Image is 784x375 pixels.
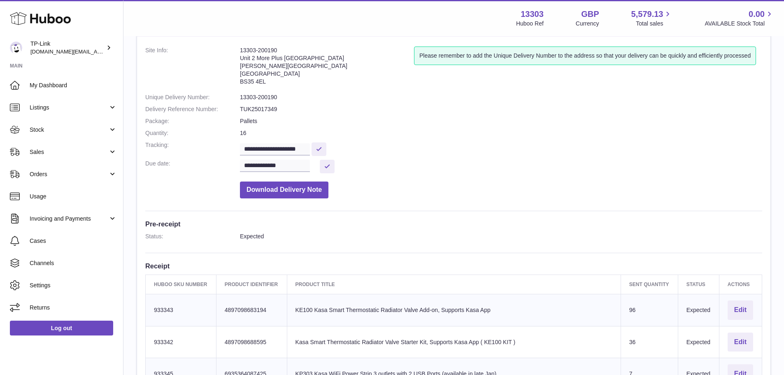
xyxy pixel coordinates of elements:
button: Edit [728,333,753,352]
dd: 13303-200190 [240,93,762,101]
span: [DOMAIN_NAME][EMAIL_ADDRESS][DOMAIN_NAME] [30,48,164,55]
strong: GBP [581,9,599,20]
span: AVAILABLE Stock Total [705,20,774,28]
td: KE100 Kasa Smart Thermostatic Radiator Valve Add-on, Supports Kasa App [287,294,621,326]
td: 4897098683194 [216,294,287,326]
div: TP-Link [30,40,105,56]
dd: Expected [240,233,762,240]
dt: Status: [145,233,240,240]
dd: Pallets [240,117,762,125]
strong: 13303 [521,9,544,20]
img: purchase.uk@tp-link.com [10,42,22,54]
dd: TUK25017349 [240,105,762,113]
td: 96 [621,294,678,326]
h3: Pre-receipt [145,219,762,228]
span: Listings [30,104,108,112]
span: Returns [30,304,117,312]
span: Cases [30,237,117,245]
span: Orders [30,170,108,178]
span: 5,579.13 [631,9,663,20]
th: Product title [287,275,621,294]
span: Sales [30,148,108,156]
td: 933343 [146,294,216,326]
th: Product Identifier [216,275,287,294]
th: Sent Quantity [621,275,678,294]
span: Settings [30,282,117,289]
dt: Site Info: [145,47,240,89]
div: Huboo Ref [516,20,544,28]
div: Currency [576,20,599,28]
span: Channels [30,259,117,267]
dt: Delivery Reference Number: [145,105,240,113]
span: Usage [30,193,117,200]
td: 933342 [146,326,216,358]
td: 4897098688595 [216,326,287,358]
th: Actions [719,275,762,294]
button: Edit [728,300,753,320]
span: Total sales [636,20,672,28]
span: Invoicing and Payments [30,215,108,223]
dd: 16 [240,129,762,137]
dt: Quantity: [145,129,240,137]
span: My Dashboard [30,82,117,89]
dt: Tracking: [145,141,240,156]
a: Log out [10,321,113,335]
th: Status [678,275,719,294]
div: Please remember to add the Unique Delivery Number to the address so that your delivery can be qui... [414,47,756,65]
span: 0.00 [749,9,765,20]
td: 36 [621,326,678,358]
h3: Receipt [145,261,762,270]
dt: Package: [145,117,240,125]
td: Kasa Smart Thermostatic Radiator Valve Starter Kit, Supports Kasa App ( KE100 KIT ) [287,326,621,358]
dt: Unique Delivery Number: [145,93,240,101]
span: Stock [30,126,108,134]
td: Expected [678,294,719,326]
a: 5,579.13 Total sales [631,9,673,28]
th: Huboo SKU Number [146,275,216,294]
button: Download Delivery Note [240,182,328,198]
a: 0.00 AVAILABLE Stock Total [705,9,774,28]
td: Expected [678,326,719,358]
address: 13303-200190 Unit 2 More Plus [GEOGRAPHIC_DATA] [PERSON_NAME][GEOGRAPHIC_DATA] [GEOGRAPHIC_DATA] ... [240,47,414,89]
dt: Due date: [145,160,240,173]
